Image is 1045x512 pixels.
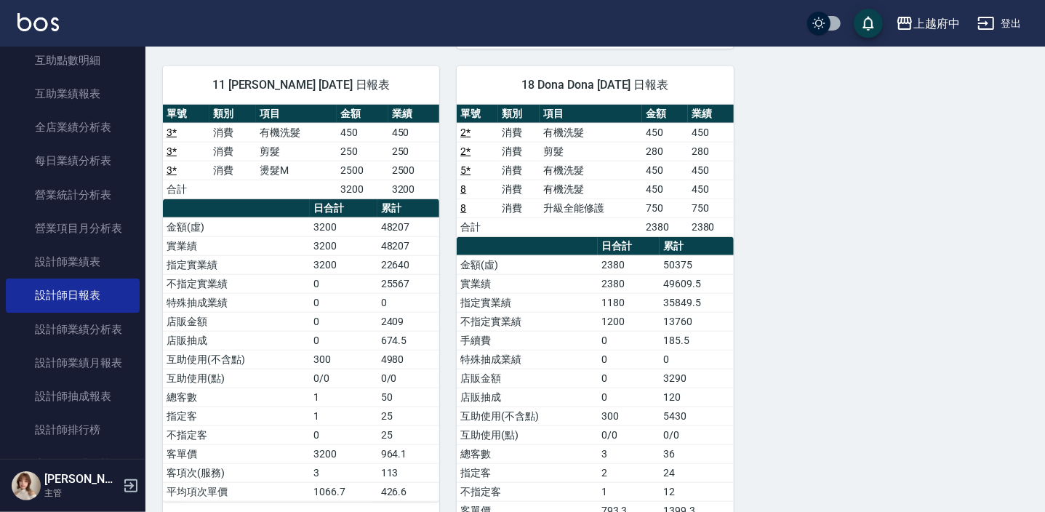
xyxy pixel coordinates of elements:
[388,142,440,161] td: 250
[337,123,388,142] td: 450
[163,350,310,369] td: 互助使用(不含點)
[377,217,440,236] td: 48207
[377,255,440,274] td: 22640
[457,312,597,331] td: 不指定實業績
[377,312,440,331] td: 2409
[6,346,140,380] a: 設計師業績月報表
[457,482,597,501] td: 不指定客
[377,425,440,444] td: 25
[163,407,310,425] td: 指定客
[163,180,209,199] td: 合計
[642,180,688,199] td: 450
[457,217,498,236] td: 合計
[660,463,734,482] td: 24
[163,312,310,331] td: 店販金額
[388,161,440,180] td: 2500
[457,274,597,293] td: 實業績
[457,369,597,388] td: 店販金額
[6,447,140,481] a: 商品銷售排行榜
[598,293,660,312] td: 1180
[598,425,660,444] td: 0/0
[688,217,734,236] td: 2380
[660,331,734,350] td: 185.5
[457,350,597,369] td: 特殊抽成業績
[310,236,377,255] td: 3200
[457,331,597,350] td: 手續費
[310,217,377,236] td: 3200
[688,105,734,124] th: 業績
[310,255,377,274] td: 3200
[457,407,597,425] td: 互助使用(不含點)
[6,212,140,245] a: 營業項目月分析表
[6,77,140,111] a: 互助業績報表
[163,293,310,312] td: 特殊抽成業績
[642,142,688,161] td: 280
[163,105,439,199] table: a dense table
[598,274,660,293] td: 2380
[642,105,688,124] th: 金額
[688,123,734,142] td: 450
[457,463,597,482] td: 指定客
[377,331,440,350] td: 674.5
[913,15,960,33] div: 上越府中
[6,178,140,212] a: 營業統計分析表
[474,78,716,92] span: 18 Dona Dona [DATE] 日報表
[642,161,688,180] td: 450
[598,331,660,350] td: 0
[377,293,440,312] td: 0
[660,293,734,312] td: 35849.5
[310,312,377,331] td: 0
[498,180,540,199] td: 消費
[377,236,440,255] td: 48207
[660,369,734,388] td: 3290
[498,142,540,161] td: 消費
[163,331,310,350] td: 店販抽成
[598,350,660,369] td: 0
[498,105,540,124] th: 類別
[498,199,540,217] td: 消費
[457,105,498,124] th: 單號
[209,123,256,142] td: 消費
[310,350,377,369] td: 300
[256,142,337,161] td: 剪髮
[163,255,310,274] td: 指定實業績
[163,274,310,293] td: 不指定實業績
[209,142,256,161] td: 消費
[310,444,377,463] td: 3200
[310,425,377,444] td: 0
[388,105,440,124] th: 業績
[377,463,440,482] td: 113
[256,161,337,180] td: 燙髮M
[457,425,597,444] td: 互助使用(點)
[6,313,140,346] a: 設計師業績分析表
[660,407,734,425] td: 5430
[6,44,140,77] a: 互助點數明細
[337,105,388,124] th: 金額
[890,9,966,39] button: 上越府中
[540,180,642,199] td: 有機洗髮
[44,487,119,500] p: 主管
[540,123,642,142] td: 有機洗髮
[598,444,660,463] td: 3
[660,350,734,369] td: 0
[6,413,140,447] a: 設計師排行榜
[163,199,439,502] table: a dense table
[6,380,140,413] a: 設計師抽成報表
[310,293,377,312] td: 0
[457,388,597,407] td: 店販抽成
[460,202,466,214] a: 8
[6,279,140,312] a: 設計師日報表
[163,463,310,482] td: 客項次(服務)
[598,482,660,501] td: 1
[163,425,310,444] td: 不指定客
[180,78,422,92] span: 11 [PERSON_NAME] [DATE] 日報表
[498,123,540,142] td: 消費
[598,237,660,256] th: 日合計
[972,10,1028,37] button: 登出
[337,142,388,161] td: 250
[598,312,660,331] td: 1200
[163,444,310,463] td: 客單價
[256,123,337,142] td: 有機洗髮
[163,105,209,124] th: 單號
[457,255,597,274] td: 金額(虛)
